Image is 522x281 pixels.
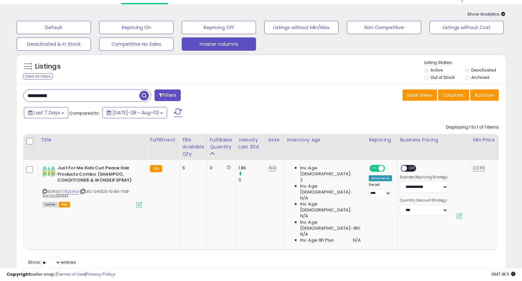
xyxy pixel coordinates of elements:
div: Clear All Filters [23,73,53,80]
button: master columns [182,37,256,51]
span: FBA [59,202,70,207]
span: N/A [300,231,308,237]
p: Listing States: [424,60,505,66]
div: ASIN: [42,165,142,207]
button: Save View [403,89,437,101]
a: B07XTQ54NB [56,189,79,195]
span: 2 [300,177,303,183]
span: | SKU: 041825-10.86-7DB-691215394444 [42,189,130,199]
label: Active [430,67,443,73]
span: ON [370,166,378,171]
div: Title [41,137,144,143]
span: [DATE]-28 - Aug-03 [112,109,159,116]
div: 0 [210,165,230,171]
span: Last 7 Days [34,109,60,116]
div: Min Price [473,137,507,143]
span: All listings currently available for purchase on Amazon [42,202,58,207]
button: Deactivated & In Stock [17,37,91,51]
h5: Listings [35,62,61,71]
button: Actions [470,89,499,101]
span: OFF [407,166,418,171]
span: Inv. Age [DEMOGRAPHIC_DATA]-180: [300,219,361,231]
button: Listings without Min/Max [264,21,339,34]
button: Last 7 Days [24,107,68,118]
button: Filters [155,89,180,101]
div: Note [268,137,281,143]
label: Deactivated [471,67,496,73]
div: Amazon AI [369,175,392,181]
span: Columns [442,92,463,98]
span: N/A [353,237,361,243]
div: Preset: [369,183,392,197]
div: seller snap | | [7,271,115,278]
a: 22.55 [473,165,485,171]
b: Just For Me Kids Curl Peace Hair Products Combo (SHAMPOO, CONDITIONER & WONDER SPRAY) [57,165,138,185]
button: Non Competitive [347,21,421,34]
button: Repricing On [99,21,173,34]
strong: Copyright [7,271,31,277]
div: FBA Available Qty [182,137,204,157]
span: Inv. Age 181 Plus: [300,237,335,243]
button: Listings without Cost [429,21,504,34]
span: N/A [300,195,308,201]
div: 0 [238,177,265,183]
button: [DATE]-28 - Aug-03 [102,107,167,118]
div: Velocity Last 30d [238,137,263,150]
div: 6 [182,165,202,171]
span: N/A [300,213,308,219]
a: Privacy Policy [86,271,115,277]
a: Terms of Use [57,271,85,277]
div: Inventory Age [287,137,363,143]
button: Competitive No Sales [99,37,173,51]
span: OFF [384,166,395,171]
span: Inv. Age [DEMOGRAPHIC_DATA]: [300,183,361,195]
div: Business Pricing [400,137,467,143]
span: Show Analytics [467,11,505,17]
div: Fulfillable Quantity [210,137,233,150]
div: Displaying 1 to 1 of 1 items [446,124,499,131]
span: Inv. Age [DEMOGRAPHIC_DATA]: [300,201,361,213]
div: Fulfillment [150,137,177,143]
small: FBA [150,165,162,172]
span: 2025-08-12 18:11 GMT [491,271,515,277]
a: N/A [268,165,276,171]
label: Business Repricing Strategy: [400,175,448,180]
span: Inv. Age [DEMOGRAPHIC_DATA]: [300,165,361,177]
span: Compared to: [69,110,100,116]
span: Show: entries [28,259,76,265]
label: Archived [471,75,489,80]
button: Columns [438,89,469,101]
div: Repricing [369,137,394,143]
button: Repricing Off [182,21,256,34]
label: Quantity Discount Strategy: [400,198,448,203]
button: Default [17,21,91,34]
div: 1.86 [238,165,265,171]
img: 51htSG6lE1L._SL40_.jpg [42,165,56,178]
label: Out of Stock [430,75,455,80]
